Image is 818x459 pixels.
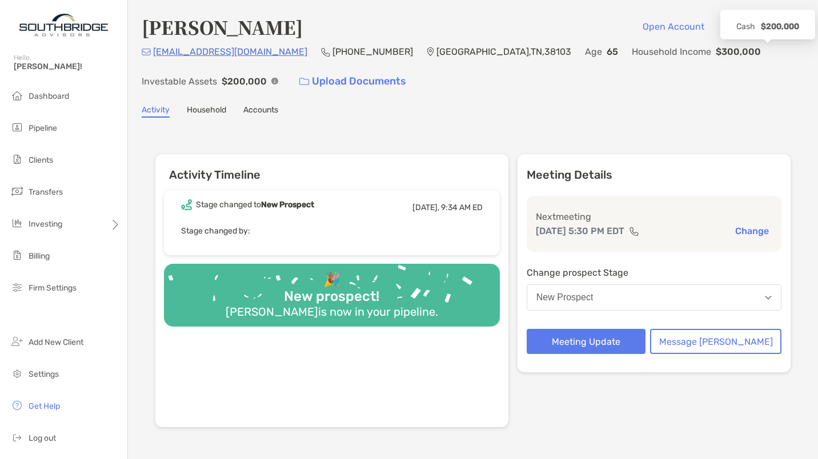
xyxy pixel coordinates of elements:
img: Phone Icon [321,47,330,57]
img: billing icon [10,248,24,262]
button: Message [PERSON_NAME] [650,329,781,354]
img: add_new_client icon [10,335,24,348]
img: Event icon [181,199,192,210]
h4: [PERSON_NAME] [142,14,303,40]
span: Investing [29,219,62,229]
button: Change [732,225,772,237]
img: firm-settings icon [10,280,24,294]
span: Firm Settings [29,283,77,293]
img: settings icon [10,367,24,380]
span: Get Help [29,401,60,411]
a: Upload Documents [292,69,414,94]
p: Household Income [632,45,711,59]
p: $200,000 [222,74,267,88]
p: 65 [607,45,618,59]
p: [DATE] 5:30 PM EDT [536,224,624,238]
span: Pipeline [29,123,57,133]
a: Household [187,105,226,118]
button: Open Account [633,14,713,39]
img: logout icon [10,430,24,444]
p: $300,000 [716,45,761,59]
p: [PHONE_NUMBER] [332,45,413,59]
img: button icon [299,78,309,86]
div: Stage changed to [196,200,314,210]
span: [PERSON_NAME]! [14,62,121,71]
p: Next meeting [536,210,772,224]
img: Info Icon [271,78,278,84]
p: Age [585,45,602,59]
p: [GEOGRAPHIC_DATA] , TN , 38103 [436,45,571,59]
span: Add New Client [29,337,83,347]
span: Settings [29,369,59,379]
p: [EMAIL_ADDRESS][DOMAIN_NAME] [153,45,307,59]
span: Dashboard [29,91,69,101]
p: Investable Assets [142,74,217,88]
img: transfers icon [10,184,24,198]
div: 🎉 [319,272,345,288]
img: communication type [629,227,639,236]
div: New Prospect [536,292,594,303]
b: New Prospect [261,200,314,210]
button: New Prospect [527,284,781,311]
span: 9:34 AM ED [441,203,483,212]
span: Transfers [29,187,63,197]
a: Accounts [243,105,278,118]
img: clients icon [10,152,24,166]
p: Change prospect Stage [527,265,781,280]
img: Zoe Logo [14,5,114,46]
span: [DATE], [412,203,439,212]
div: [PERSON_NAME] is now in your pipeline. [221,305,443,319]
button: Meeting Update [527,329,645,354]
div: New prospect! [279,288,384,305]
span: Clients [29,155,53,165]
img: Open dropdown arrow [765,296,772,300]
strong: $200,000 [761,21,799,33]
img: Email Icon [142,49,151,55]
span: Billing [29,251,50,261]
img: pipeline icon [10,120,24,134]
h6: Activity Timeline [155,154,508,182]
span: Log out [29,433,56,443]
img: Location Icon [427,47,434,57]
img: dashboard icon [10,88,24,102]
p: Meeting Details [527,168,781,182]
span: Cash [736,21,755,33]
img: investing icon [10,216,24,230]
img: get-help icon [10,398,24,412]
p: Stage changed by: [181,224,483,238]
a: Activity [142,105,170,118]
